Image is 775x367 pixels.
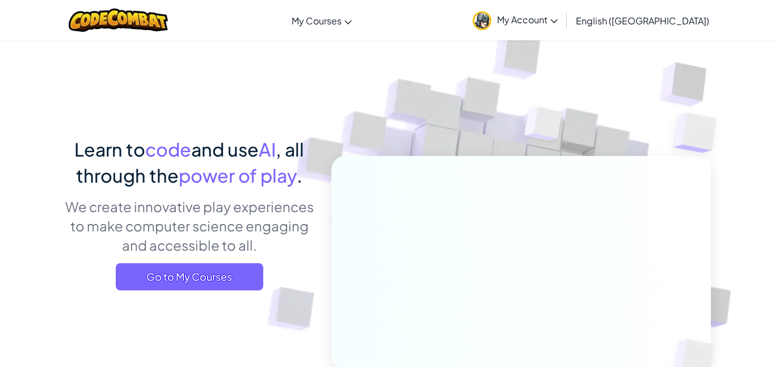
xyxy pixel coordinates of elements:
img: CodeCombat logo [69,9,168,32]
span: My Courses [292,15,342,27]
span: AI [259,138,276,161]
a: English ([GEOGRAPHIC_DATA]) [570,5,715,36]
img: Overlap cubes [503,85,585,169]
a: Go to My Courses [116,263,263,290]
span: . [297,164,302,187]
img: Overlap cubes [650,85,748,181]
span: and use [191,138,259,161]
span: My Account [497,14,558,26]
span: Learn to [74,138,145,161]
a: My Account [467,2,563,38]
span: code [145,138,191,161]
span: English ([GEOGRAPHIC_DATA]) [576,15,709,27]
p: We create innovative play experiences to make computer science engaging and accessible to all. [64,197,314,255]
span: power of play [179,164,297,187]
img: avatar [473,11,491,30]
a: My Courses [286,5,357,36]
